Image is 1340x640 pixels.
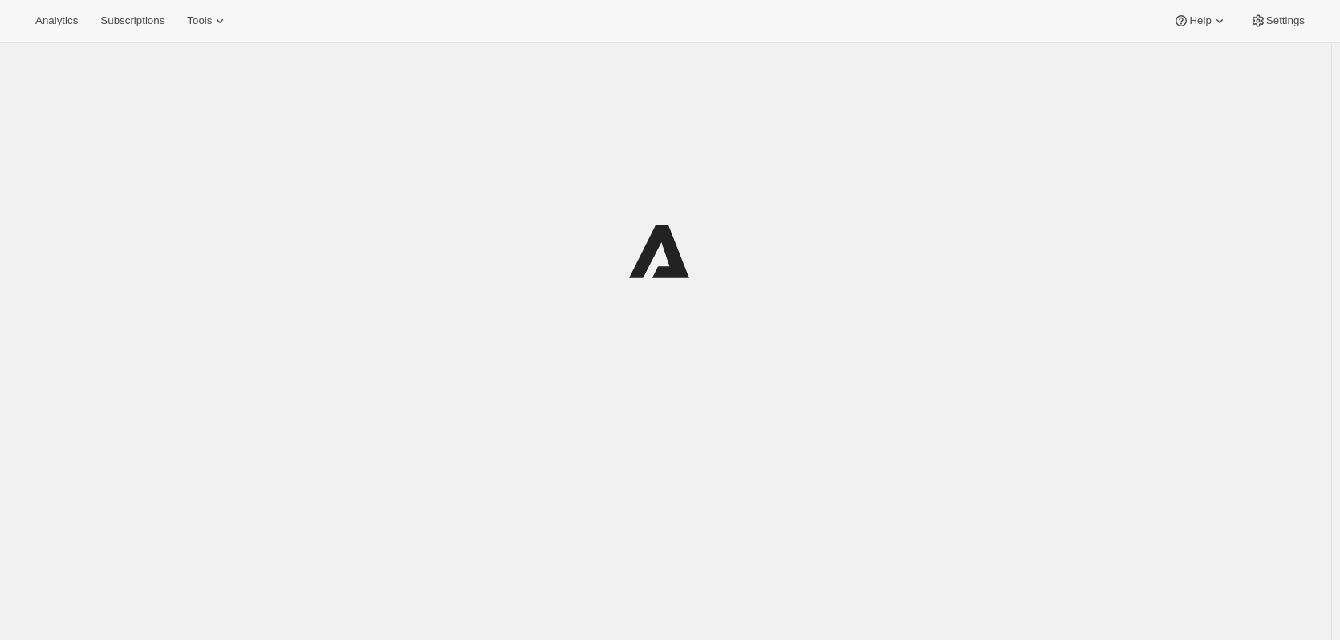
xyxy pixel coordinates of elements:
[187,14,212,27] span: Tools
[91,10,174,32] button: Subscriptions
[1189,14,1211,27] span: Help
[177,10,238,32] button: Tools
[26,10,87,32] button: Analytics
[1266,14,1305,27] span: Settings
[35,14,78,27] span: Analytics
[1241,10,1314,32] button: Settings
[100,14,164,27] span: Subscriptions
[1163,10,1236,32] button: Help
